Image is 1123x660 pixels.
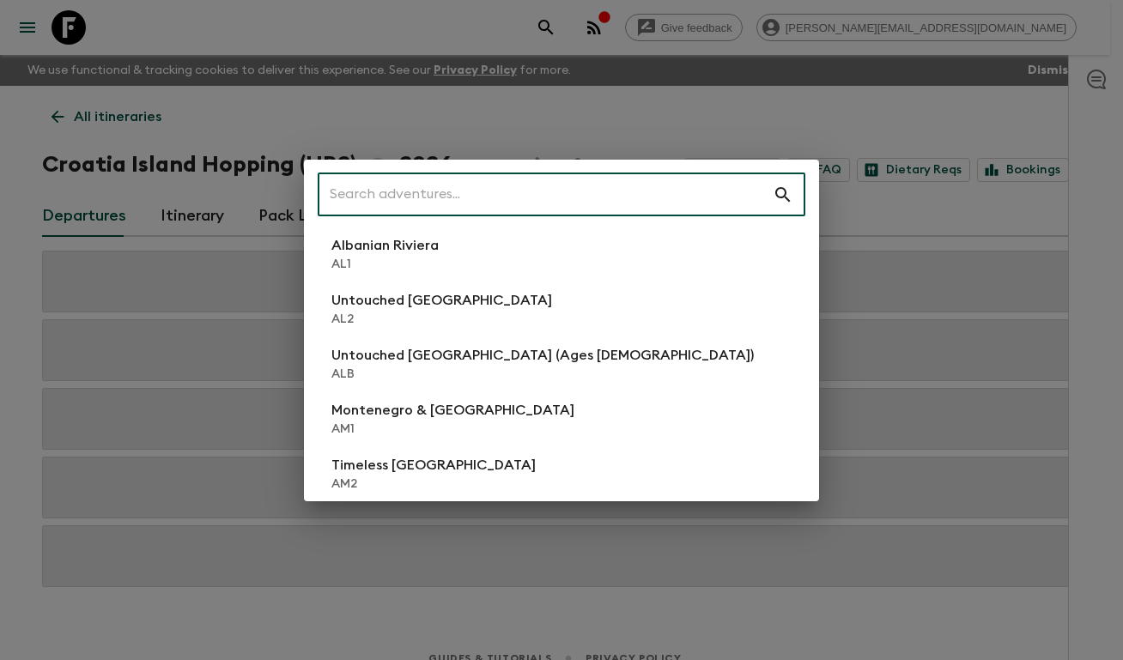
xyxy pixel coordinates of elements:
[331,256,439,273] p: AL1
[331,475,536,493] p: AM2
[318,171,773,219] input: Search adventures...
[331,345,754,366] p: Untouched [GEOGRAPHIC_DATA] (Ages [DEMOGRAPHIC_DATA])
[331,455,536,475] p: Timeless [GEOGRAPHIC_DATA]
[331,400,574,421] p: Montenegro & [GEOGRAPHIC_DATA]
[331,421,574,438] p: AM1
[331,290,552,311] p: Untouched [GEOGRAPHIC_DATA]
[331,311,552,328] p: AL2
[331,366,754,383] p: ALB
[331,235,439,256] p: Albanian Riviera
